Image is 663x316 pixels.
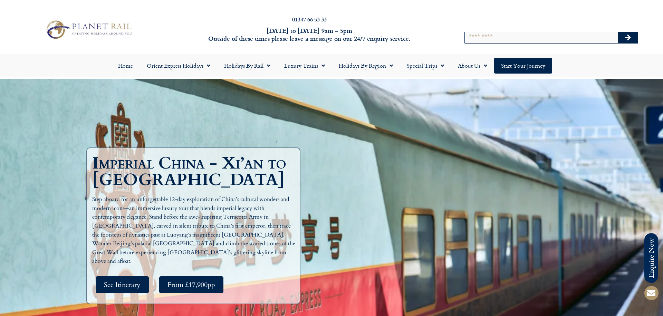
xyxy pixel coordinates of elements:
[179,27,440,43] h6: [DATE] to [DATE] 9am – 5pm Outside of these times please leave a message on our 24/7 enquiry serv...
[277,58,332,74] a: Luxury Trains
[159,276,223,293] a: From £17,900pp
[140,58,217,74] a: Orient Express Holidays
[332,58,400,74] a: Holidays by Region
[92,155,298,188] h1: Imperial China - Xi’an to [GEOGRAPHIC_DATA]
[96,276,149,293] a: See Itinerary
[167,280,215,289] span: From £17,900pp
[618,32,638,43] button: Search
[217,58,277,74] a: Holidays by Rail
[104,280,141,289] span: See Itinerary
[43,18,134,41] img: Planet Rail Train Holidays Logo
[292,15,327,23] a: 01347 66 53 33
[92,195,298,266] p: Step aboard for an unforgettable 12-day exploration of China’s cultural wonders and modern icons—...
[111,58,140,74] a: Home
[3,58,660,74] nav: Menu
[451,58,494,74] a: About Us
[400,58,451,74] a: Special Trips
[494,58,552,74] a: Start your Journey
